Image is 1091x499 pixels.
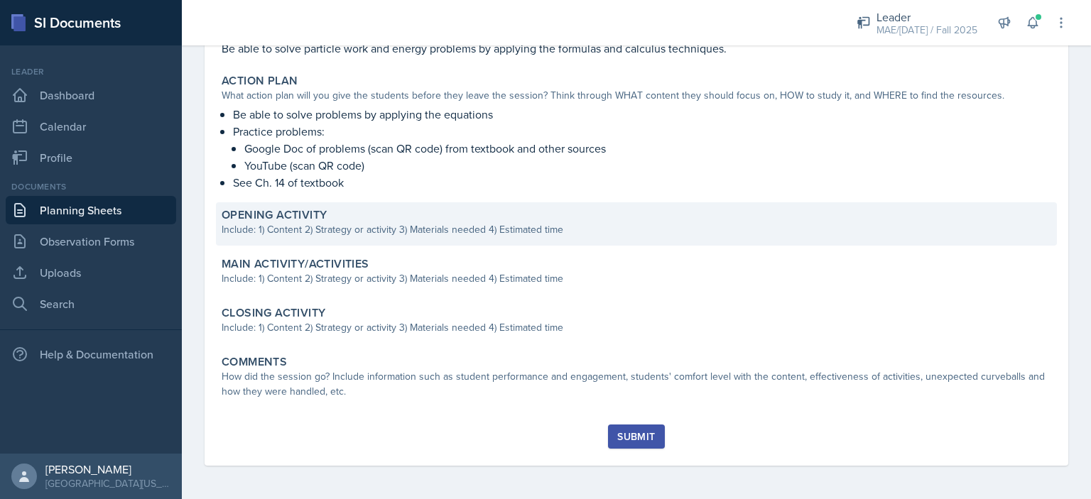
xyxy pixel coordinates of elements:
[222,208,327,222] label: Opening Activity
[6,143,176,172] a: Profile
[6,81,176,109] a: Dashboard
[222,40,1051,57] p: Be able to solve particle work and energy problems by applying the formulas and calculus techniques.
[222,222,1051,237] div: Include: 1) Content 2) Strategy or activity 3) Materials needed 4) Estimated time
[617,431,655,442] div: Submit
[6,180,176,193] div: Documents
[6,340,176,368] div: Help & Documentation
[876,9,977,26] div: Leader
[222,257,369,271] label: Main Activity/Activities
[608,424,664,449] button: Submit
[244,157,1051,174] p: YouTube (scan QR code)
[6,227,176,256] a: Observation Forms
[222,271,1051,286] div: Include: 1) Content 2) Strategy or activity 3) Materials needed 4) Estimated time
[45,476,170,490] div: [GEOGRAPHIC_DATA][US_STATE] in [GEOGRAPHIC_DATA]
[222,88,1051,103] div: What action plan will you give the students before they leave the session? Think through WHAT con...
[233,123,1051,140] p: Practice problems:
[222,320,1051,335] div: Include: 1) Content 2) Strategy or activity 3) Materials needed 4) Estimated time
[222,369,1051,399] div: How did the session go? Include information such as student performance and engagement, students'...
[876,23,977,38] div: MAE/[DATE] / Fall 2025
[222,74,298,88] label: Action Plan
[45,462,170,476] div: [PERSON_NAME]
[6,290,176,318] a: Search
[222,306,325,320] label: Closing Activity
[233,174,1051,191] p: See Ch. 14 of textbook
[6,65,176,78] div: Leader
[6,112,176,141] a: Calendar
[244,140,1051,157] p: Google Doc of problems (scan QR code) from textbook and other sources
[233,106,1051,123] p: Be able to solve problems by applying the equations
[6,196,176,224] a: Planning Sheets
[6,258,176,287] a: Uploads
[222,355,287,369] label: Comments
